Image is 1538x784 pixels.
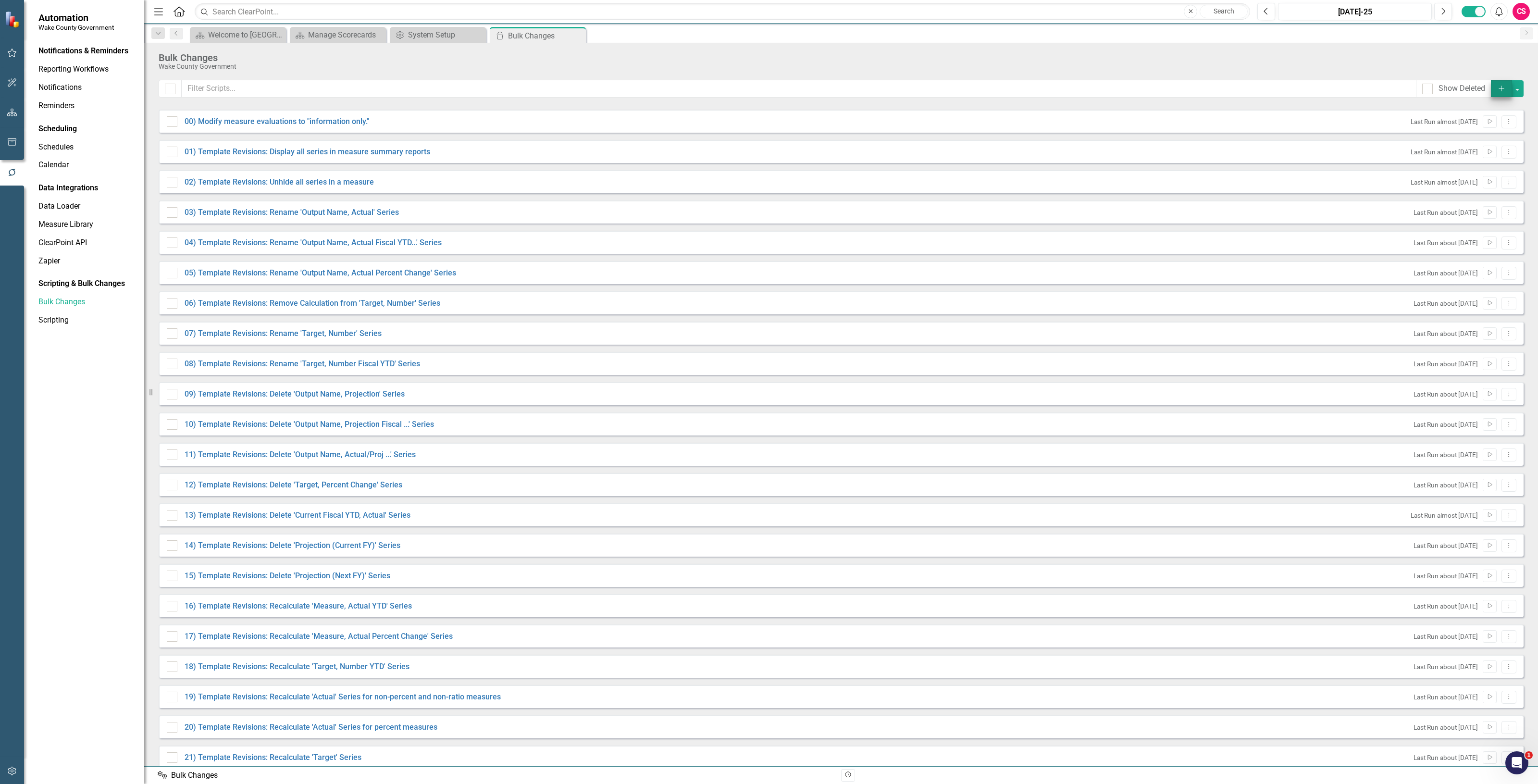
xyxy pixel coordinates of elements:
a: 11) Template Revisions: Delete 'Output Name, Actual/Proj ...' Series [185,449,416,460]
a: 06) Template Revisions: Remove Calculation from 'Target, Number' Series [185,298,440,309]
small: Wake County Government [38,24,114,31]
a: 00) Modify measure evaluations to "information only." [185,116,369,127]
a: ClearPoint API [38,237,135,249]
img: ClearPoint Strategy [5,11,22,28]
small: Last Run about [DATE] [1414,360,1478,369]
small: Last Run about [DATE] [1414,572,1478,581]
a: Data Loader [38,201,135,212]
a: Welcome to [GEOGRAPHIC_DATA] [192,29,284,41]
a: Calendar [38,160,135,171]
a: Zapier [38,256,135,267]
a: Notifications [38,82,135,93]
small: Last Run about [DATE] [1414,299,1478,308]
a: Scripting [38,315,135,326]
div: Data Integrations [38,183,98,194]
div: Bulk Changes [158,770,834,781]
span: Search [1214,7,1234,15]
small: Last Run about [DATE] [1414,390,1478,399]
a: 16) Template Revisions: Recalculate 'Measure, Actual YTD' Series [185,601,412,612]
small: Last Run almost [DATE] [1411,178,1478,187]
small: Last Run about [DATE] [1414,693,1478,702]
button: [DATE]-25 [1278,3,1432,20]
div: Manage Scorecards [308,29,384,41]
a: 03) Template Revisions: Rename 'Output Name, Actual' Series [185,207,399,218]
a: Measure Library [38,219,135,230]
a: 08) Template Revisions: Rename 'Target, Number Fiscal YTD' Series [185,359,420,370]
iframe: Intercom live chat [1505,751,1528,774]
input: Filter Scripts... [181,80,1416,98]
small: Last Run about [DATE] [1414,238,1478,248]
a: 12) Template Revisions: Delete 'Target, Percent Change' Series [185,480,402,491]
div: Bulk Changes [508,30,583,42]
a: Schedules [38,142,135,153]
small: Last Run almost [DATE] [1411,117,1478,126]
div: Scheduling [38,124,77,135]
small: Last Run about [DATE] [1414,481,1478,490]
small: Last Run about [DATE] [1414,329,1478,338]
a: 21) Template Revisions: Recalculate 'Target' Series [185,752,361,763]
div: System Setup [408,29,484,41]
a: 19) Template Revisions: Recalculate 'Actual' Series for non-percent and non-ratio measures [185,692,501,703]
a: 04) Template Revisions: Rename 'Output Name, Actual Fiscal YTD...' Series [185,237,442,249]
a: 07) Template Revisions: Rename 'Target, Number' Series [185,328,382,339]
a: 02) Template Revisions: Unhide all series in a measure [185,177,374,188]
div: [DATE]-25 [1281,6,1428,18]
a: 10) Template Revisions: Delete 'Output Name, Projection Fiscal ...' Series [185,419,434,430]
div: Scripting & Bulk Changes [38,278,125,289]
a: 15) Template Revisions: Delete 'Projection (Next FY)' Series [185,571,390,582]
small: Last Run about [DATE] [1414,541,1478,550]
div: Wake County Government [159,63,1519,70]
a: 14) Template Revisions: Delete 'Projection (Current FY)' Series [185,540,400,551]
a: Reminders [38,100,135,112]
a: 20) Template Revisions: Recalculate 'Actual' Series for percent measures [185,722,437,733]
span: Automation [38,12,114,24]
small: Last Run about [DATE] [1414,450,1478,460]
small: Last Run almost [DATE] [1411,511,1478,520]
small: Last Run almost [DATE] [1411,148,1478,157]
a: System Setup [392,29,484,41]
a: 17) Template Revisions: Recalculate 'Measure, Actual Percent Change' Series [185,631,453,642]
div: Notifications & Reminders [38,46,128,57]
span: 1 [1525,751,1533,759]
a: 09) Template Revisions: Delete 'Output Name, Projection' Series [185,389,405,400]
div: Welcome to [GEOGRAPHIC_DATA] [208,29,284,41]
a: 18) Template Revisions: Recalculate 'Target, Number YTD' Series [185,661,409,672]
a: Reporting Workflows [38,64,135,75]
button: Search [1200,5,1248,18]
small: Last Run about [DATE] [1414,269,1478,278]
a: 05) Template Revisions: Rename 'Output Name, Actual Percent Change' Series [185,268,456,279]
small: Last Run about [DATE] [1414,662,1478,672]
button: CS [1513,3,1530,20]
small: Last Run about [DATE] [1414,632,1478,641]
a: 13) Template Revisions: Delete 'Current Fiscal YTD, Actual' Series [185,510,410,521]
small: Last Run about [DATE] [1414,602,1478,611]
a: 01) Template Revisions: Display all series in measure summary reports [185,147,430,158]
a: Bulk Changes [38,297,135,308]
div: Bulk Changes [159,52,1519,63]
a: Manage Scorecards [292,29,384,41]
input: Search ClearPoint... [195,3,1250,20]
div: Show Deleted [1439,83,1485,94]
small: Last Run about [DATE] [1414,753,1478,762]
small: Last Run about [DATE] [1414,420,1478,429]
small: Last Run about [DATE] [1414,723,1478,732]
small: Last Run about [DATE] [1414,208,1478,217]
